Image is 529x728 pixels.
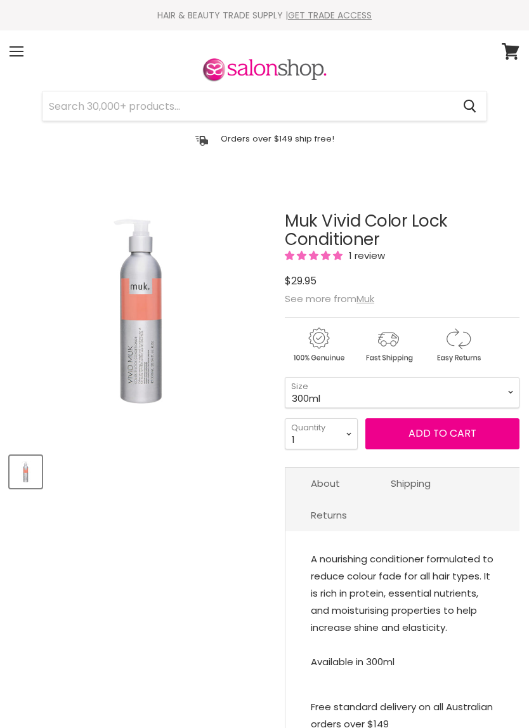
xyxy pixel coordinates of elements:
img: shipping.gif [355,326,422,364]
input: Search [42,91,453,121]
div: Muk Vivid Color Lock Conditioner image. Click or Scroll to Zoom. [10,180,272,443]
p: A nourishing conditioner formulated to reduce colour fade for all hair types. It is rich in prote... [311,550,494,673]
img: Muk Vivid Color Lock Conditioner [11,457,41,487]
span: $29.95 [285,274,317,288]
a: Returns [285,500,372,531]
select: Quantity [285,418,358,449]
button: Muk Vivid Color Lock Conditioner [10,456,42,488]
a: Muk [356,292,374,305]
img: genuine.gif [285,326,352,364]
button: Add to cart [365,418,519,449]
button: Search [453,91,487,121]
span: 5.00 stars [285,249,345,262]
a: Shipping [365,468,456,499]
p: Orders over $149 ship free! [221,133,334,144]
a: GET TRADE ACCESS [288,9,372,22]
form: Product [42,91,487,121]
span: See more from [285,292,374,305]
h1: Muk Vivid Color Lock Conditioner [285,212,519,249]
img: returns.gif [424,326,492,364]
span: 1 review [345,249,385,262]
div: Product thumbnails [8,452,274,488]
span: Add to cart [408,426,476,440]
a: About [285,468,365,499]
